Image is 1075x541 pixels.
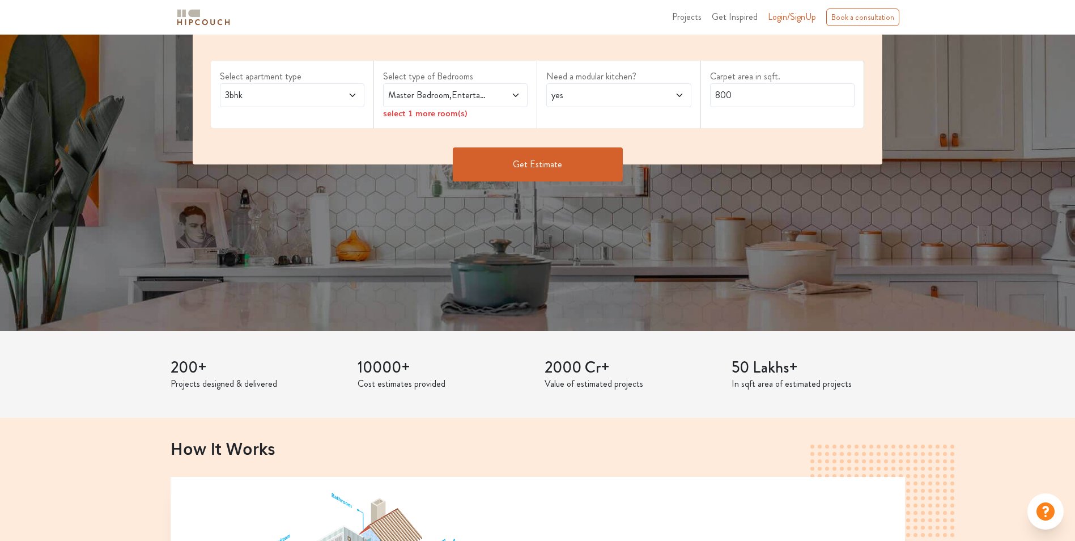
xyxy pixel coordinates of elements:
[358,358,531,378] h3: 10000+
[386,88,487,102] span: Master Bedroom,Entertainment Den
[710,70,855,83] label: Carpet area in sqft.
[710,83,855,107] input: Enter area sqft
[171,358,344,378] h3: 200+
[453,147,623,181] button: Get Estimate
[175,7,232,27] img: logo-horizontal.svg
[171,438,905,458] h2: How It Works
[732,358,905,378] h3: 50 Lakhs+
[220,70,364,83] label: Select apartment type
[549,88,650,102] span: yes
[383,70,528,83] label: Select type of Bedrooms
[223,88,324,102] span: 3bhk
[672,10,702,23] span: Projects
[545,358,718,378] h3: 2000 Cr+
[175,5,232,30] span: logo-horizontal.svg
[358,377,531,391] p: Cost estimates provided
[826,9,899,26] div: Book a consultation
[383,107,528,119] div: select 1 more room(s)
[171,377,344,391] p: Projects designed & delivered
[732,377,905,391] p: In sqft area of estimated projects
[768,10,816,23] span: Login/SignUp
[712,10,758,23] span: Get Inspired
[546,70,691,83] label: Need a modular kitchen?
[545,377,718,391] p: Value of estimated projects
